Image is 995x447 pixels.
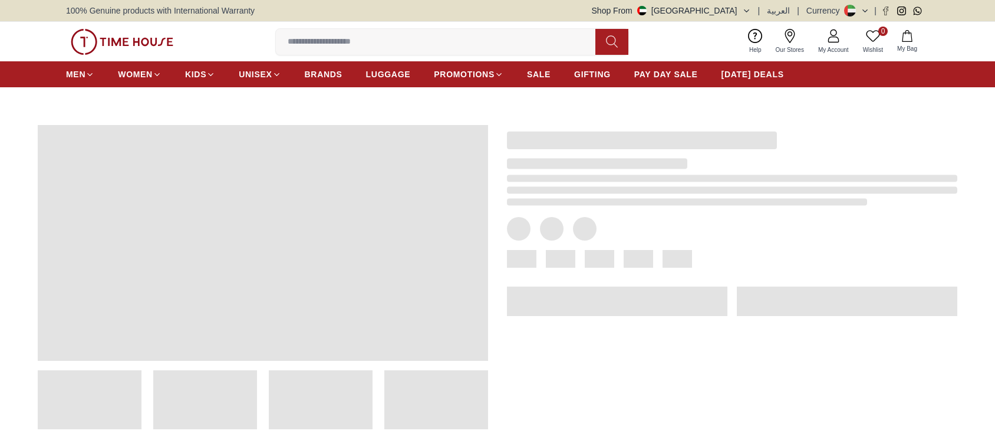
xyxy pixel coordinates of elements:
a: UNISEX [239,64,281,85]
span: Help [744,45,766,54]
a: GIFTING [574,64,611,85]
span: Our Stores [771,45,809,54]
span: PAY DAY SALE [634,68,698,80]
a: PAY DAY SALE [634,64,698,85]
span: PROMOTIONS [434,68,495,80]
a: SALE [527,64,551,85]
a: MEN [66,64,94,85]
span: [DATE] DEALS [721,68,784,80]
span: MEN [66,68,85,80]
span: Wishlist [858,45,888,54]
span: | [797,5,799,17]
button: My Bag [890,28,924,55]
a: Help [742,27,769,57]
a: [DATE] DEALS [721,64,784,85]
span: BRANDS [305,68,342,80]
span: KIDS [185,68,206,80]
span: | [758,5,760,17]
a: PROMOTIONS [434,64,503,85]
div: Currency [806,5,845,17]
span: GIFTING [574,68,611,80]
span: LUGGAGE [366,68,411,80]
img: United Arab Emirates [637,6,647,15]
a: Facebook [881,6,890,15]
span: UNISEX [239,68,272,80]
a: 0Wishlist [856,27,890,57]
span: SALE [527,68,551,80]
span: | [874,5,877,17]
a: BRANDS [305,64,342,85]
a: WOMEN [118,64,162,85]
a: LUGGAGE [366,64,411,85]
span: My Bag [892,44,922,53]
button: Shop From[GEOGRAPHIC_DATA] [592,5,751,17]
span: 100% Genuine products with International Warranty [66,5,255,17]
a: Instagram [897,6,906,15]
span: WOMEN [118,68,153,80]
span: 0 [878,27,888,36]
button: العربية [767,5,790,17]
a: KIDS [185,64,215,85]
img: ... [71,29,173,55]
a: Whatsapp [913,6,922,15]
a: Our Stores [769,27,811,57]
span: My Account [813,45,854,54]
